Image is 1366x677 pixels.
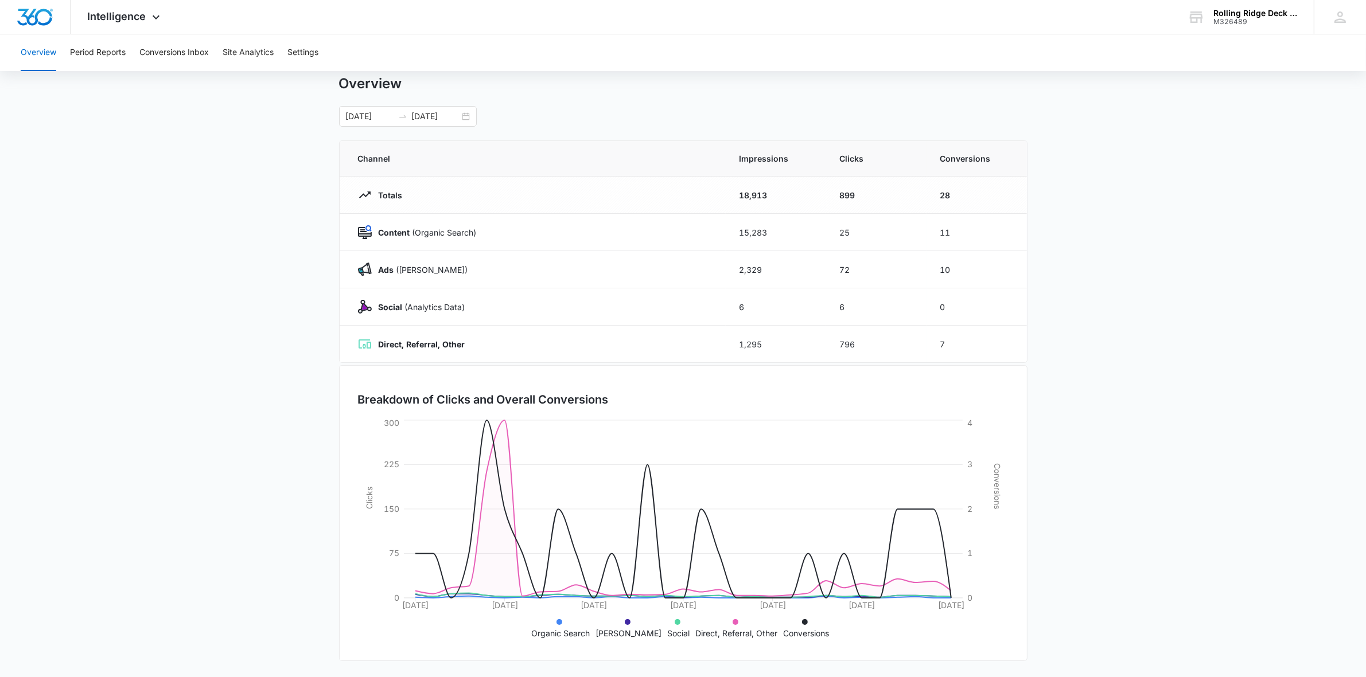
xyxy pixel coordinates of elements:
span: Impressions [740,152,812,165]
tspan: Conversions [993,463,1002,509]
tspan: [DATE] [759,600,785,610]
h1: Overview [339,75,402,92]
tspan: 1 [967,548,972,558]
tspan: [DATE] [938,600,964,610]
strong: Direct, Referral, Other [379,339,465,349]
span: Conversions [940,152,1009,165]
strong: Content [379,228,410,237]
p: ([PERSON_NAME]) [372,264,468,276]
td: 18,913 [726,177,826,214]
tspan: 0 [394,593,399,602]
td: 11 [927,214,1027,251]
span: swap-right [398,112,407,121]
td: 1,295 [726,326,826,363]
img: Social [358,300,372,314]
td: 0 [927,288,1027,326]
tspan: 300 [384,418,399,428]
button: Overview [21,34,56,71]
tspan: 225 [384,459,399,469]
p: Social [667,627,690,639]
tspan: Clicks [364,487,373,509]
td: 10 [927,251,1027,288]
button: Site Analytics [223,34,274,71]
p: Organic Search [531,627,590,639]
tspan: 4 [967,418,972,428]
button: Period Reports [70,34,126,71]
span: Clicks [840,152,913,165]
button: Conversions Inbox [139,34,209,71]
tspan: 0 [967,593,972,602]
td: 72 [826,251,927,288]
p: (Organic Search) [372,226,477,238]
td: 899 [826,177,927,214]
td: 2,329 [726,251,826,288]
td: 6 [726,288,826,326]
tspan: 3 [967,459,972,469]
p: (Analytics Data) [372,301,465,313]
tspan: 150 [384,504,399,514]
div: account name [1213,9,1297,18]
tspan: [DATE] [402,600,429,610]
tspan: [DATE] [670,600,696,610]
p: Direct, Referral, Other [695,627,777,639]
td: 25 [826,214,927,251]
td: 796 [826,326,927,363]
img: Content [358,225,372,239]
p: Totals [372,189,403,201]
p: [PERSON_NAME] [596,627,661,639]
span: Intelligence [88,10,146,22]
td: 7 [927,326,1027,363]
img: Ads [358,263,372,276]
tspan: 75 [389,548,399,558]
td: 28 [927,177,1027,214]
tspan: 2 [967,504,972,514]
input: Start date [346,110,394,123]
strong: Social [379,302,403,312]
h3: Breakdown of Clicks and Overall Conversions [358,391,609,408]
td: 15,283 [726,214,826,251]
input: End date [412,110,460,123]
td: 6 [826,288,927,326]
button: Settings [287,34,318,71]
div: account id [1213,18,1297,26]
span: Channel [358,152,712,165]
p: Conversions [783,627,829,639]
tspan: [DATE] [581,600,607,610]
strong: Ads [379,265,394,275]
span: to [398,112,407,121]
tspan: [DATE] [491,600,517,610]
tspan: [DATE] [849,600,875,610]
